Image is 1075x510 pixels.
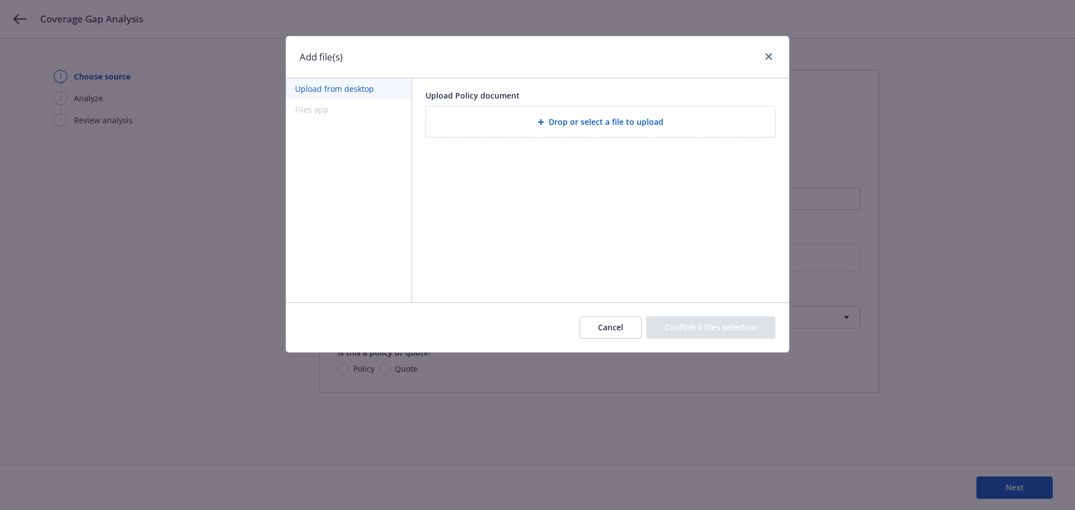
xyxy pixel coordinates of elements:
a: close [762,50,775,63]
h1: Add file(s) [300,50,343,64]
button: Cancel [579,316,642,339]
span: Drop or select a file to upload [549,116,663,128]
div: Upload Policy document [426,90,775,101]
div: Drop or select a file to upload [426,106,775,138]
button: Upload from desktop [286,78,412,99]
